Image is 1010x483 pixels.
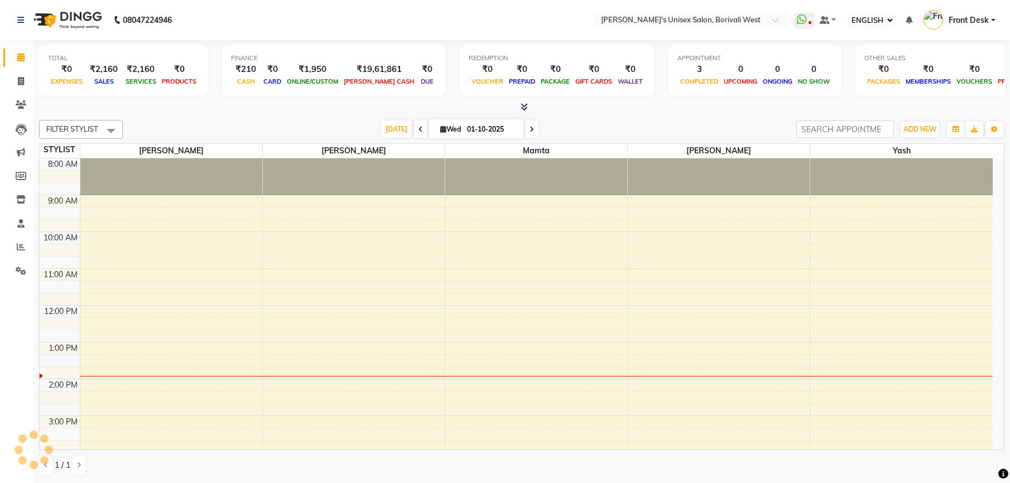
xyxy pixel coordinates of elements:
[92,78,117,85] span: SALES
[261,78,284,85] span: CARD
[122,63,159,76] div: ₹2,160
[538,63,573,76] div: ₹0
[721,63,760,76] div: 0
[810,144,993,158] span: Yash
[46,195,80,207] div: 9:00 AM
[46,416,80,428] div: 3:00 PM
[506,78,538,85] span: PREPAID
[903,78,954,85] span: MEMBERSHIPS
[573,78,615,85] span: GIFT CARDS
[40,144,80,156] div: STYLIST
[42,306,80,317] div: 12:00 PM
[48,78,85,85] span: EXPENSES
[159,63,199,76] div: ₹0
[721,78,760,85] span: UPCOMING
[615,63,646,76] div: ₹0
[41,232,80,244] div: 10:00 AM
[417,63,437,76] div: ₹0
[263,144,445,158] span: [PERSON_NAME]
[796,120,894,138] input: SEARCH APPOINTMENT
[80,144,262,158] span: [PERSON_NAME]
[628,144,810,158] span: [PERSON_NAME]
[469,54,646,63] div: REDEMPTION
[677,63,721,76] div: 3
[924,10,943,30] img: Front Desk
[41,269,80,281] div: 11:00 AM
[573,63,615,76] div: ₹0
[159,78,199,85] span: PRODUCTS
[538,78,573,85] span: PACKAGE
[864,63,903,76] div: ₹0
[48,54,199,63] div: TOTAL
[469,63,506,76] div: ₹0
[795,78,833,85] span: NO SHOW
[341,78,417,85] span: [PERSON_NAME] CASH
[261,63,284,76] div: ₹0
[28,4,105,36] img: logo
[284,78,341,85] span: ONLINE/CUSTOM
[55,460,70,471] span: 1 / 1
[464,121,520,138] input: 2025-10-01
[615,78,646,85] span: WALLET
[437,125,464,133] span: Wed
[954,63,995,76] div: ₹0
[760,78,795,85] span: ONGOING
[949,15,989,26] span: Front Desk
[445,144,627,158] span: Mamta
[284,63,341,76] div: ₹1,950
[231,54,437,63] div: FINANCE
[46,379,80,391] div: 2:00 PM
[46,158,80,170] div: 8:00 AM
[677,78,721,85] span: COMPLETED
[46,124,98,133] span: FILTER STYLIST
[795,63,833,76] div: 0
[901,122,939,137] button: ADD NEW
[46,342,80,354] div: 1:00 PM
[231,63,261,76] div: ₹210
[123,78,159,85] span: SERVICES
[760,63,795,76] div: 0
[48,63,85,76] div: ₹0
[469,78,506,85] span: VOUCHER
[954,78,995,85] span: VOUCHERS
[123,4,172,36] b: 08047224946
[903,125,936,133] span: ADD NEW
[85,63,122,76] div: ₹2,160
[506,63,538,76] div: ₹0
[677,54,833,63] div: APPOINTMENT
[381,120,412,138] span: [DATE]
[903,63,954,76] div: ₹0
[234,78,258,85] span: CASH
[341,63,417,76] div: ₹19,61,861
[418,78,436,85] span: DUE
[864,78,903,85] span: PACKAGES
